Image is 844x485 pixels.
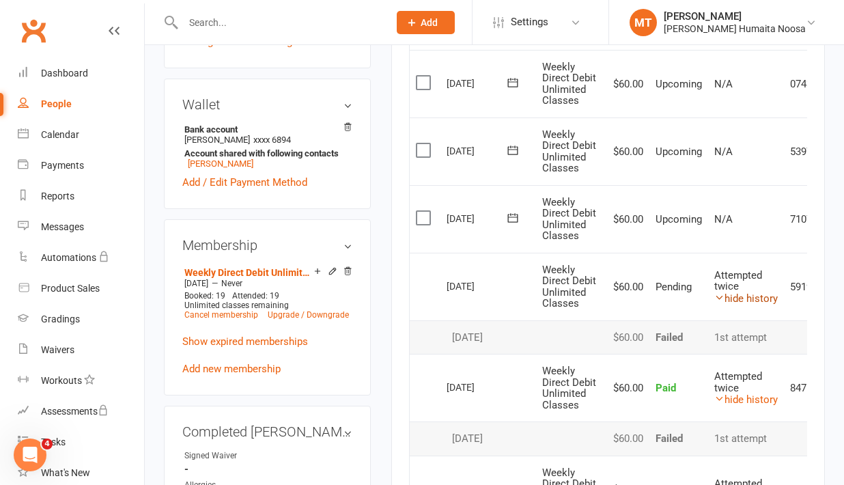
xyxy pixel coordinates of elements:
h3: Membership [182,238,352,253]
div: What's New [41,467,90,478]
span: [DATE] [184,279,208,288]
span: Weekly Direct Debit Unlimited Classes [542,264,596,310]
h3: Completed [PERSON_NAME] Humaita Noosa Waiver [182,424,352,439]
td: 0743409 [784,50,835,117]
td: $60.00 [603,117,649,185]
span: Upcoming [656,213,702,225]
span: Settings [511,7,548,38]
a: Upgrade / Downgrade [268,310,349,320]
a: Workouts [18,365,144,396]
div: [DATE] [447,433,530,445]
td: $60.00 [603,50,649,117]
a: Product Sales [18,273,144,304]
span: Add [421,17,438,28]
span: N/A [714,213,733,225]
a: Weekly Direct Debit Unlimited Classes [184,267,314,278]
td: 7107083 [784,185,835,253]
div: Assessments [41,406,109,417]
div: [DATE] [447,332,530,344]
div: Signed Waiver [184,449,297,462]
div: Calendar [41,129,79,140]
td: $60.00 [603,253,649,320]
td: $60.00 [603,185,649,253]
span: xxxx 6894 [253,135,291,145]
div: Payments [41,160,84,171]
div: [DATE] [447,208,509,229]
span: Weekly Direct Debit Unlimited Classes [542,365,596,411]
a: Automations [18,242,144,273]
button: Add [397,11,455,34]
div: Reports [41,191,74,202]
span: 4 [42,439,53,449]
div: Automations [41,252,96,263]
strong: - [184,463,352,475]
a: hide history [714,292,778,305]
iframe: Intercom live chat [14,439,46,471]
a: Assessments [18,396,144,427]
a: Add / Edit Payment Method [182,174,307,191]
input: Search... [179,13,379,32]
a: Clubworx [16,14,51,48]
a: [PERSON_NAME] [188,158,253,169]
span: Upcoming [656,145,702,158]
td: $60.00 [603,320,649,355]
span: Weekly Direct Debit Unlimited Classes [542,128,596,175]
td: 5919199 [784,253,835,320]
div: [DATE] [447,275,509,296]
span: Paid [656,382,676,394]
strong: Account shared with following contacts [184,148,346,158]
span: Weekly Direct Debit Unlimited Classes [542,61,596,107]
span: N/A [714,145,733,158]
a: hide history [714,393,778,406]
a: Gradings [18,304,144,335]
div: Gradings [41,314,80,324]
span: Attempted twice [714,269,762,293]
a: Cancel membership [184,310,258,320]
div: Tasks [41,436,66,447]
span: Booked: 19 [184,291,225,301]
div: [PERSON_NAME] Humaita Noosa [664,23,806,35]
div: Dashboard [41,68,88,79]
div: [DATE] [447,376,509,398]
div: [DATE] [447,140,509,161]
div: Waivers [41,344,74,355]
a: Calendar [18,120,144,150]
td: 5397310 [784,117,835,185]
td: $60.00 [603,421,649,456]
td: $60.00 [603,354,649,421]
span: Pending [656,281,692,293]
a: Show expired memberships [182,335,308,348]
div: [PERSON_NAME] [664,10,806,23]
td: 1st attempt [708,421,784,456]
span: Never [221,279,242,288]
a: Waivers [18,335,144,365]
a: People [18,89,144,120]
span: Weekly Direct Debit Unlimited Classes [542,196,596,242]
td: Failed [649,320,708,355]
div: People [41,98,72,109]
a: Payments [18,150,144,181]
a: Messages [18,212,144,242]
span: Attempted twice [714,370,762,394]
span: Unlimited classes remaining [184,301,289,310]
a: Tasks [18,427,144,458]
h3: Wallet [182,97,352,112]
div: [DATE] [447,72,509,94]
strong: Bank account [184,124,346,135]
div: MT [630,9,657,36]
li: [PERSON_NAME] [182,122,352,171]
td: 8471969 [784,354,835,421]
div: Workouts [41,375,82,386]
span: Upcoming [656,78,702,90]
span: N/A [714,78,733,90]
a: Dashboard [18,58,144,89]
div: Messages [41,221,84,232]
span: Attended: 19 [232,291,279,301]
a: Reports [18,181,144,212]
a: Add new membership [182,363,281,375]
div: Product Sales [41,283,100,294]
td: 1st attempt [708,320,784,355]
div: — [181,278,352,289]
td: Failed [649,421,708,456]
